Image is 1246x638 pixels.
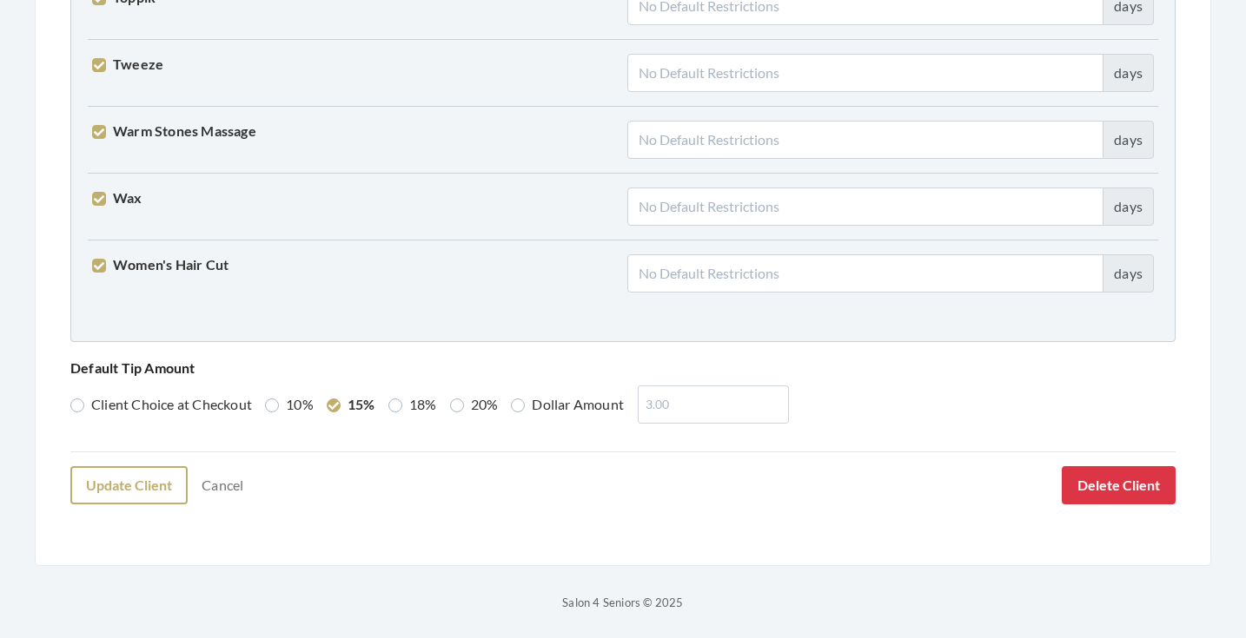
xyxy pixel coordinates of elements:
label: 18% [388,394,437,415]
button: Delete Client [1062,466,1176,504]
input: No Default Restrictions [627,121,1104,159]
label: Women's Hair Cut [92,254,229,275]
div: days [1103,54,1154,92]
input: 3.00 [638,385,789,424]
div: days [1103,187,1154,226]
label: 20% [450,394,499,415]
input: No Default Restrictions [627,254,1104,293]
label: Warm Stones Massage [92,121,256,141]
p: Salon 4 Seniors © 2025 [35,592,1211,613]
p: Default Tip Amount [70,356,1176,380]
label: Tweeze [92,54,163,75]
label: Dollar Amount [511,394,624,415]
label: 15% [327,394,375,415]
input: No Default Restrictions [627,54,1104,92]
button: Update Client [70,466,188,504]
label: Wax [92,187,142,208]
label: 10% [265,394,314,415]
label: Client Choice at Checkout [70,394,252,415]
div: days [1103,254,1154,293]
div: days [1103,121,1154,159]
a: Cancel [190,469,255,502]
input: No Default Restrictions [627,187,1104,226]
